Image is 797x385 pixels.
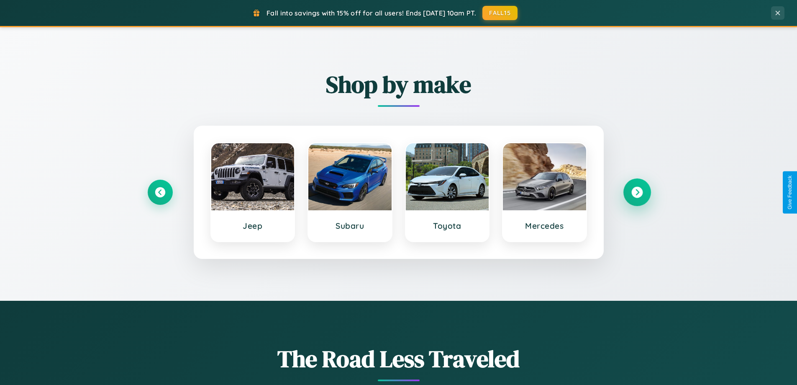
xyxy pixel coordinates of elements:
[317,221,383,231] h3: Subaru
[148,343,650,375] h1: The Road Less Traveled
[511,221,578,231] h3: Mercedes
[267,9,476,17] span: Fall into savings with 15% off for all users! Ends [DATE] 10am PT.
[787,176,793,209] div: Give Feedback
[482,6,518,20] button: FALL15
[220,221,286,231] h3: Jeep
[414,221,481,231] h3: Toyota
[148,68,650,101] h2: Shop by make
